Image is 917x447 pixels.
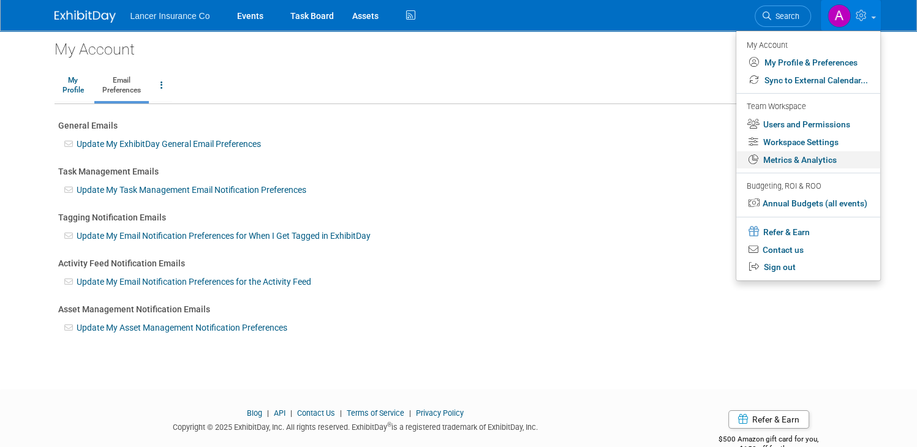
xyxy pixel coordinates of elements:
a: My Profile & Preferences [736,54,880,72]
div: Team Workspace [747,100,868,114]
a: Blog [247,408,262,418]
a: Update My Asset Management Notification Preferences [77,323,287,332]
a: Update My Task Management Email Notification Preferences [77,185,306,195]
a: API [274,408,285,418]
a: Update My Email Notification Preferences for the Activity Feed [77,277,311,287]
a: Refer & Earn [728,410,809,429]
span: Search [771,12,799,21]
div: Asset Management Notification Emails [58,303,859,315]
img: ExhibitDay [55,10,116,23]
div: My Account [747,37,868,52]
a: Terms of Service [347,408,404,418]
a: Update My ExhibitDay General Email Preferences [77,139,261,149]
a: Users and Permissions [736,116,880,133]
a: Workspace Settings [736,133,880,151]
div: Activity Feed Notification Emails [58,257,859,269]
span: | [337,408,345,418]
a: Privacy Policy [416,408,464,418]
span: | [287,408,295,418]
a: Contact us [736,241,880,259]
div: Task Management Emails [58,165,859,178]
img: Ann Barron [828,4,851,28]
sup: ® [387,421,391,428]
a: Sign out [736,258,880,276]
span: Lancer Insurance Co [130,11,210,21]
span: | [406,408,414,418]
div: Tagging Notification Emails [58,211,859,223]
div: Copyright © 2025 ExhibitDay, Inc. All rights reserved. ExhibitDay is a registered trademark of Ex... [55,419,657,433]
div: General Emails [58,119,859,132]
a: Update My Email Notification Preferences for When I Get Tagged in ExhibitDay [77,231,371,241]
a: Sync to External Calendar... [736,72,880,89]
a: Contact Us [297,408,335,418]
a: Search [755,6,811,27]
a: Metrics & Analytics [736,151,880,169]
a: EmailPreferences [94,70,149,101]
div: Budgeting, ROI & ROO [747,180,868,193]
div: My Account [55,31,863,60]
span: | [264,408,272,418]
a: Refer & Earn [736,222,880,241]
a: MyProfile [55,70,92,101]
a: Annual Budgets (all events) [736,195,880,212]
